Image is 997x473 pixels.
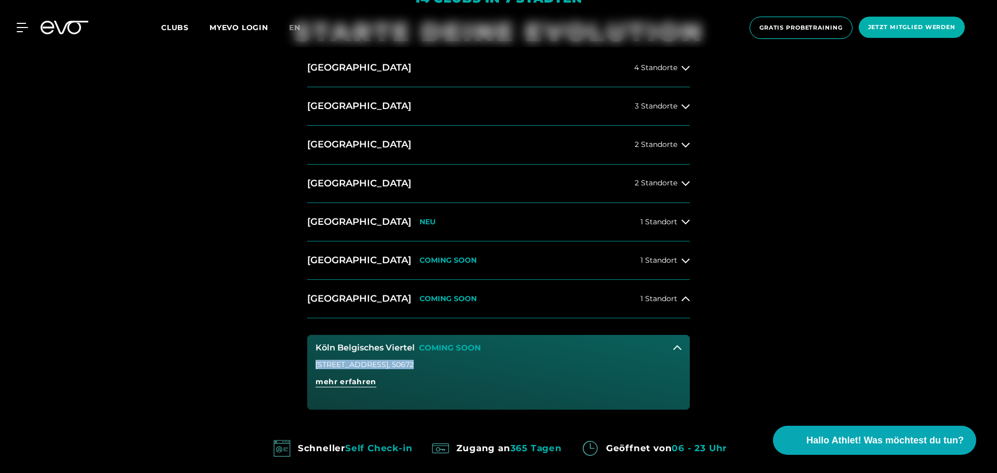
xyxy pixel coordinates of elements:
[419,344,481,353] p: COMING SOON
[316,361,681,368] div: [STREET_ADDRESS] , 50672
[419,256,477,265] p: COMING SOON
[307,61,411,74] h2: [GEOGRAPHIC_DATA]
[289,22,313,34] a: en
[161,23,189,32] span: Clubs
[345,443,412,453] em: Self Check-in
[307,49,690,87] button: [GEOGRAPHIC_DATA]4 Standorte
[429,437,452,460] img: evofitness
[640,218,677,226] span: 1 Standort
[307,165,690,203] button: [GEOGRAPHIC_DATA]2 Standorte
[316,376,376,387] span: mehr erfahren
[640,295,677,303] span: 1 Standort
[307,254,411,267] h2: [GEOGRAPHIC_DATA]
[640,256,677,264] span: 1 Standort
[672,443,727,453] em: 06 - 23 Uhr
[307,177,411,190] h2: [GEOGRAPHIC_DATA]
[209,23,268,32] a: MYEVO LOGIN
[316,343,415,353] h3: Köln Belgisches Viertel
[579,437,602,460] img: evofitness
[759,23,843,32] span: Gratis Probetraining
[773,426,976,455] button: Hallo Athlet! Was möchtest du tun?
[307,335,690,361] button: Köln Belgisches ViertelCOMING SOON
[289,23,300,32] span: en
[316,376,681,395] a: mehr erfahren
[635,179,677,187] span: 2 Standorte
[746,17,856,39] a: Gratis Probetraining
[419,294,477,303] p: COMING SOON
[307,280,690,318] button: [GEOGRAPHIC_DATA]COMING SOON1 Standort
[270,437,294,460] img: evofitness
[307,292,411,305] h2: [GEOGRAPHIC_DATA]
[868,23,955,32] span: Jetzt Mitglied werden
[307,215,411,228] h2: [GEOGRAPHIC_DATA]
[456,440,561,456] div: Zugang an
[298,440,413,456] div: Schneller
[635,141,677,148] span: 2 Standorte
[161,22,209,32] a: Clubs
[419,218,436,226] p: NEU
[806,434,964,448] span: Hallo Athlet! Was möchtest du tun?
[307,138,411,151] h2: [GEOGRAPHIC_DATA]
[635,102,677,110] span: 3 Standorte
[634,64,677,72] span: 4 Standorte
[856,17,968,39] a: Jetzt Mitglied werden
[606,440,727,456] div: Geöffnet von
[510,443,562,453] em: 365 Tagen
[307,87,690,126] button: [GEOGRAPHIC_DATA]3 Standorte
[307,126,690,164] button: [GEOGRAPHIC_DATA]2 Standorte
[307,203,690,241] button: [GEOGRAPHIC_DATA]NEU1 Standort
[307,241,690,280] button: [GEOGRAPHIC_DATA]COMING SOON1 Standort
[307,100,411,113] h2: [GEOGRAPHIC_DATA]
